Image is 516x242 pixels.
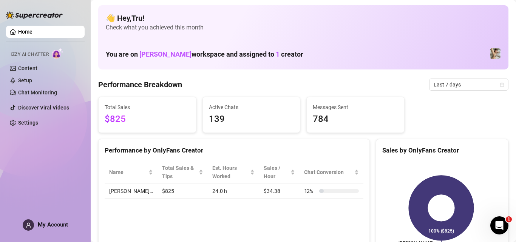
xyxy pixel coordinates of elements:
a: Home [18,29,32,35]
span: user [26,222,31,228]
h1: You are on workspace and assigned to creator [106,50,303,59]
td: [PERSON_NAME]… [105,184,158,199]
a: Discover Viral Videos [18,105,69,111]
h4: Performance Breakdown [98,79,182,90]
th: Sales / Hour [259,161,299,184]
a: Chat Monitoring [18,89,57,96]
div: Est. Hours Worked [212,164,249,180]
img: Giovanna [490,48,501,59]
span: Izzy AI Chatter [11,51,49,58]
span: $825 [105,112,190,126]
a: Setup [18,77,32,83]
span: Chat Conversion [304,168,353,176]
span: Messages Sent [313,103,398,111]
span: [PERSON_NAME] [139,50,192,58]
td: $825 [158,184,208,199]
span: Name [109,168,147,176]
span: Check what you achieved this month [106,23,501,32]
span: 1 [506,216,512,222]
th: Chat Conversion [300,161,363,184]
span: 784 [313,112,398,126]
h4: 👋 Hey, Tru ! [106,13,501,23]
span: 1 [276,50,280,58]
span: Active Chats [209,103,294,111]
span: Sales / Hour [264,164,289,180]
iframe: Intercom live chat [490,216,508,234]
span: calendar [500,82,504,87]
span: 139 [209,112,294,126]
span: Last 7 days [434,79,504,90]
th: Name [105,161,158,184]
span: My Account [38,221,68,228]
a: Content [18,65,37,71]
span: 12 % [304,187,316,195]
span: Total Sales & Tips [162,164,197,180]
img: AI Chatter [52,48,63,59]
td: 24.0 h [208,184,260,199]
div: Sales by OnlyFans Creator [382,145,502,156]
div: Performance by OnlyFans Creator [105,145,363,156]
span: Total Sales [105,103,190,111]
a: Settings [18,120,38,126]
td: $34.38 [259,184,299,199]
th: Total Sales & Tips [158,161,208,184]
img: logo-BBDzfeDw.svg [6,11,63,19]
